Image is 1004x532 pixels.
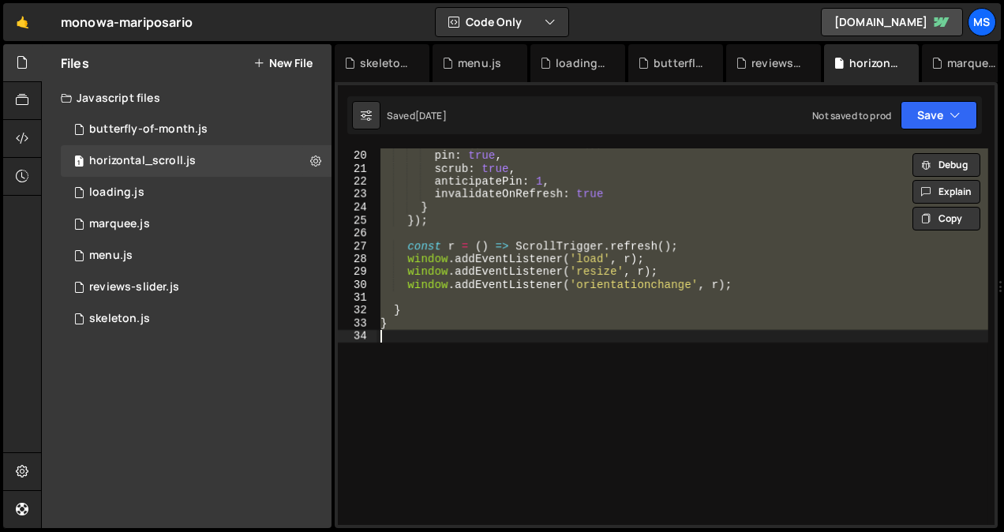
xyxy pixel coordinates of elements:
div: 20 [338,149,377,162]
div: 21 [338,163,377,175]
div: 27 [338,240,377,253]
div: 25 [338,214,377,227]
div: [DATE] [415,109,447,122]
a: ms [968,8,996,36]
div: marquee.js [947,55,998,71]
div: 16967/46875.js [61,114,332,145]
a: 🤙 [3,3,42,41]
div: 16967/46876.js [61,177,332,208]
div: 16967/46878.js [61,303,332,335]
button: Code Only [436,8,568,36]
button: New File [253,57,313,69]
div: reviews-slider.js [751,55,802,71]
div: 33 [338,317,377,330]
div: menu.js [89,249,133,263]
div: Not saved to prod [812,109,891,122]
div: 29 [338,265,377,278]
div: skeleton.js [360,55,410,71]
div: reviews-slider.js [61,272,332,303]
div: 16967/46534.js [61,208,332,240]
div: 24 [338,201,377,214]
div: butterfly-of-month.js [89,122,208,137]
button: Copy [912,207,980,230]
div: 28 [338,253,377,265]
div: reviews-slider.js [89,280,179,294]
div: 22 [338,175,377,188]
button: Explain [912,180,980,204]
div: 23 [338,188,377,200]
div: 30 [338,279,377,291]
div: horizontal_scroll.js [89,154,196,168]
h2: Files [61,54,89,72]
div: 31 [338,291,377,304]
div: marquee.js [89,217,150,231]
div: menu.js [458,55,501,71]
div: loading.js [89,185,144,200]
div: monowa-mariposario [61,13,193,32]
button: Save [901,101,977,129]
div: 34 [338,330,377,343]
div: Javascript files [42,82,332,114]
div: horizontal_scroll.js [849,55,900,71]
div: loading.js [556,55,606,71]
div: skeleton.js [89,312,150,326]
div: 32 [338,304,377,317]
div: 26 [338,227,377,239]
div: butterfly-of-month.js [654,55,704,71]
div: Saved [387,109,447,122]
button: Debug [912,153,980,177]
span: 1 [74,156,84,169]
a: [DOMAIN_NAME] [821,8,963,36]
div: 16967/46877.js [61,240,332,272]
div: 16967/46535.js [61,145,332,177]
